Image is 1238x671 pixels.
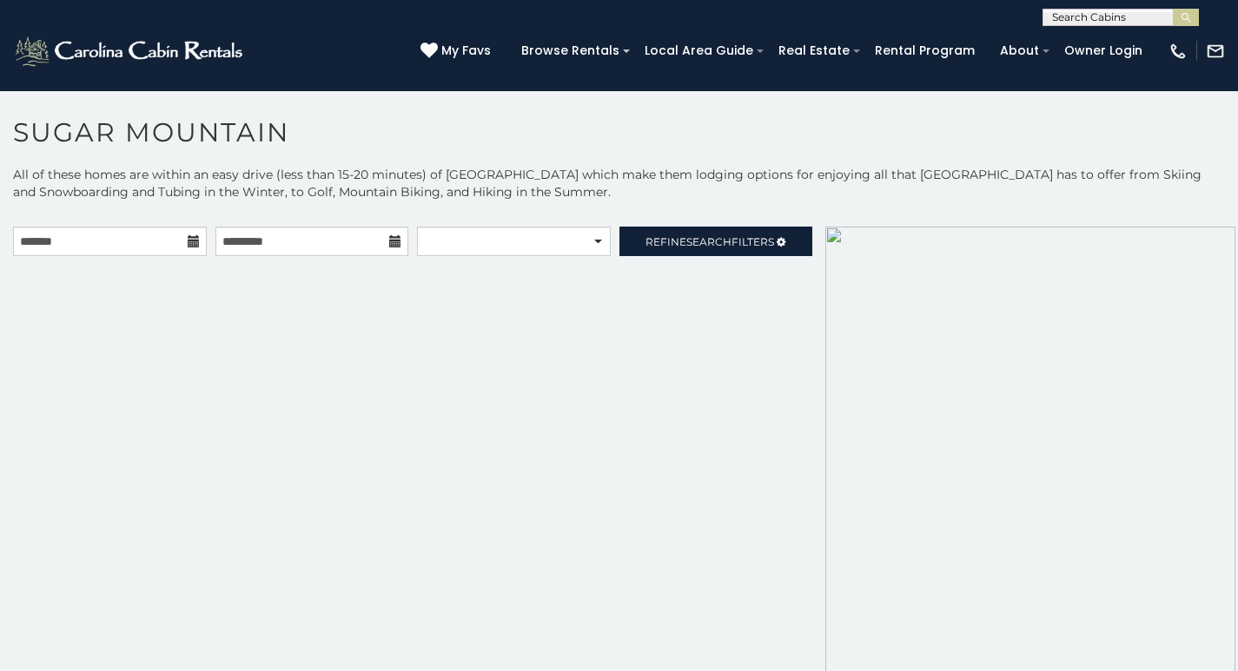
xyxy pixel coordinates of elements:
span: My Favs [441,42,491,60]
a: Browse Rentals [513,37,628,64]
a: Rental Program [866,37,983,64]
a: Real Estate [770,37,858,64]
span: Search [686,235,732,248]
span: Refine Filters [645,235,774,248]
img: mail-regular-white.png [1206,42,1225,61]
a: RefineSearchFilters [619,227,813,256]
a: Local Area Guide [636,37,762,64]
a: My Favs [420,42,495,61]
img: phone-regular-white.png [1168,42,1188,61]
img: White-1-2.png [13,34,248,69]
a: About [991,37,1048,64]
a: Owner Login [1056,37,1151,64]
